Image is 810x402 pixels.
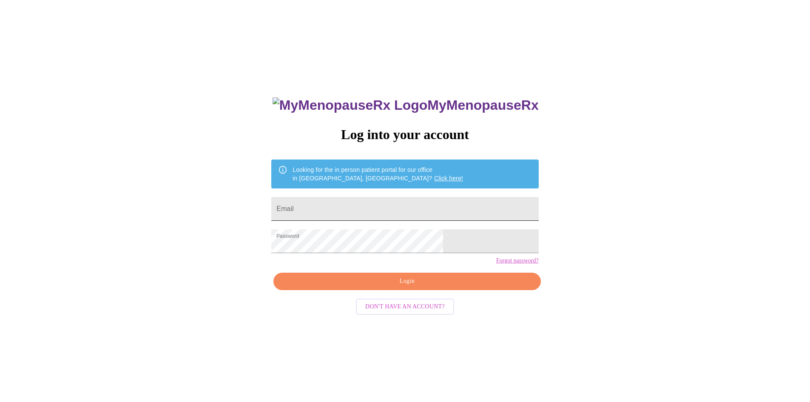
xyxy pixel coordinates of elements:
h3: MyMenopauseRx [273,97,539,113]
span: Login [283,276,531,287]
button: Don't have an account? [356,299,454,315]
a: Click here! [434,175,463,182]
button: Login [273,273,540,290]
span: Don't have an account? [365,302,445,312]
div: Looking for the in person patient portal for our office in [GEOGRAPHIC_DATA], [GEOGRAPHIC_DATA]? [293,162,463,186]
a: Forgot password? [496,257,539,264]
img: MyMenopauseRx Logo [273,97,427,113]
a: Don't have an account? [354,302,456,309]
h3: Log into your account [271,127,538,143]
